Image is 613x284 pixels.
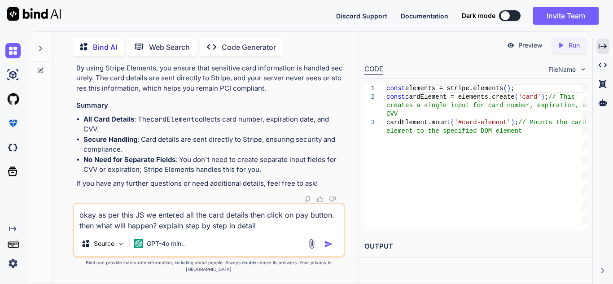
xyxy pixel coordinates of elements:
span: cardElement.mount [386,119,451,126]
button: Invite Team [533,7,599,25]
li: : The collects card number, expiration date, and CVV. [83,114,343,135]
span: ; [515,119,518,126]
img: Pick Models [117,240,125,248]
p: Bind can provide inaccurate information, including about people. Always double-check its answers.... [73,259,345,273]
span: ) [541,93,545,100]
img: GPT-4o mini [134,239,143,248]
span: creates a single input for card number, expiration [386,102,575,109]
span: FileName [548,65,576,74]
p: Bind AI [93,42,117,52]
li: : Card details are sent directly to Stripe, ensuring security and compliance. [83,135,343,155]
span: , and [575,102,594,109]
span: element to the specified DOM element [386,127,522,135]
img: ai-studio [5,67,21,83]
span: ; [511,85,514,92]
p: Code Generator [222,42,276,52]
img: darkCloudIdeIcon [5,140,21,155]
span: ( [515,93,518,100]
span: Dark mode [462,11,495,20]
img: chevron down [579,66,587,73]
p: If you have any further questions or need additional details, feel free to ask! [76,179,343,189]
strong: No Need for Separate Fields [83,155,175,164]
img: like [316,196,324,203]
strong: All Card Details [83,115,134,123]
img: icon [324,240,333,249]
h3: Summary [76,100,343,111]
span: const [386,93,405,100]
img: preview [507,41,515,49]
div: 3 [364,118,375,127]
img: settings [5,256,21,271]
span: ) [511,119,514,126]
h2: OUTPUT [359,236,592,257]
p: Run [569,41,580,50]
textarea: okay as per this JS we entered all the card details then click on pay button. then what will happ... [74,204,344,231]
button: Discord Support [336,11,387,21]
p: Web Search [149,42,190,52]
img: copy [304,196,311,203]
span: const [386,85,405,92]
span: ( [451,119,454,126]
img: premium [5,116,21,131]
p: By using Stripe Elements, you ensure that sensitive card information is handled securely. The car... [76,63,343,94]
span: ( [503,85,507,92]
img: dislike [329,196,336,203]
div: 2 [364,93,375,101]
span: Discord Support [336,12,387,20]
span: '#card-element' [454,119,511,126]
strong: Secure Handling [83,135,137,144]
img: attachment [306,239,317,249]
div: 1 [364,84,375,93]
p: Preview [518,41,543,50]
li: : You don't need to create separate input fields for CVV or expiration; Stripe Elements handles t... [83,155,343,175]
img: chat [5,43,21,58]
span: Documentation [401,12,448,20]
p: Source [94,239,114,248]
span: // Mounts the card [518,119,586,126]
span: elements = stripe.elements [405,85,503,92]
span: 'card' [518,93,541,100]
span: // This [548,93,575,100]
button: Documentation [401,11,448,21]
p: GPT-4o min.. [147,239,185,248]
span: cardElement = elements.create [405,93,515,100]
span: CVV [386,110,398,118]
span: ) [507,85,511,92]
span: ; [545,93,548,100]
img: Bind AI [7,7,61,21]
div: CODE [364,64,383,75]
code: cardElement [150,115,195,124]
img: githubLight [5,92,21,107]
